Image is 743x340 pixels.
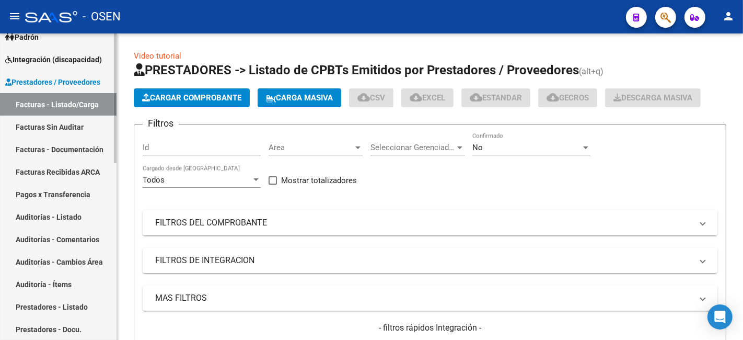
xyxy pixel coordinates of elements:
[143,210,717,235] mat-expansion-panel-header: FILTROS DEL COMPROBANTE
[8,10,21,22] mat-icon: menu
[5,54,102,65] span: Integración (discapacidad)
[410,93,445,103] span: EXCEL
[722,10,735,22] mat-icon: person
[142,93,241,103] span: Cargar Comprobante
[472,143,483,152] span: No
[5,76,100,88] span: Prestadores / Proveedores
[155,292,692,304] mat-panel-title: MAS FILTROS
[410,91,422,104] mat-icon: cloud_download
[155,255,692,266] mat-panel-title: FILTROS DE INTEGRACION
[613,93,692,103] span: Descarga Masiva
[538,88,597,107] button: Gecros
[470,93,522,103] span: Estandar
[707,304,733,330] div: Open Intercom Messenger
[281,174,357,187] span: Mostrar totalizadores
[370,143,455,152] span: Seleccionar Gerenciador
[143,116,179,131] h3: Filtros
[357,93,385,103] span: CSV
[547,91,559,104] mat-icon: cloud_download
[143,248,717,273] mat-expansion-panel-header: FILTROS DE INTEGRACION
[401,88,454,107] button: EXCEL
[349,88,393,107] button: CSV
[134,88,250,107] button: Cargar Comprobante
[579,66,603,76] span: (alt+q)
[461,88,530,107] button: Estandar
[155,217,692,229] mat-panel-title: FILTROS DEL COMPROBANTE
[143,322,717,334] h4: - filtros rápidos Integración -
[547,93,589,103] span: Gecros
[143,175,165,185] span: Todos
[357,91,370,104] mat-icon: cloud_download
[266,93,333,103] span: Carga Masiva
[143,286,717,311] mat-expansion-panel-header: MAS FILTROS
[269,143,353,152] span: Area
[5,31,39,43] span: Padrón
[605,88,701,107] button: Descarga Masiva
[258,88,341,107] button: Carga Masiva
[83,5,121,28] span: - OSEN
[605,88,701,107] app-download-masive: Descarga masiva de comprobantes (adjuntos)
[470,91,482,104] mat-icon: cloud_download
[134,63,579,77] span: PRESTADORES -> Listado de CPBTs Emitidos por Prestadores / Proveedores
[134,51,181,61] a: Video tutorial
